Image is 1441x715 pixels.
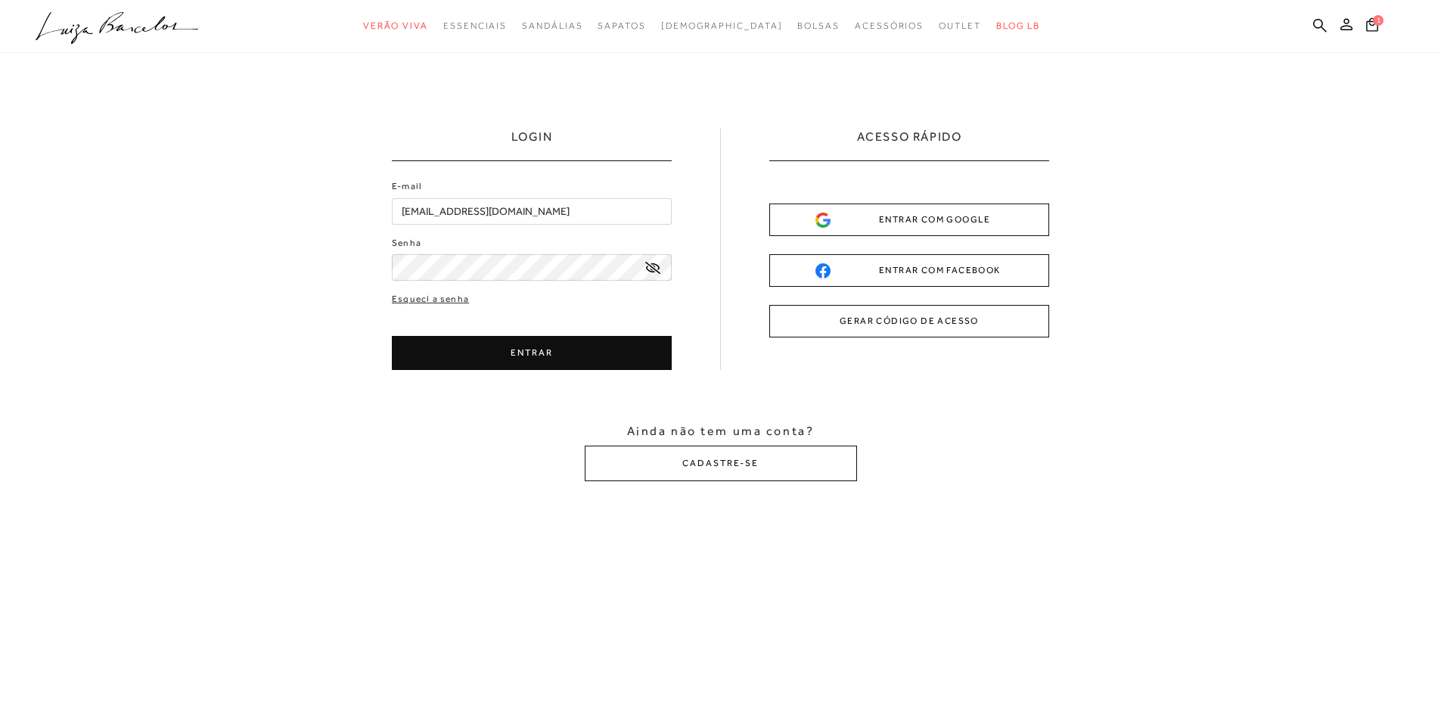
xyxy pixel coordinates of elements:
[1373,15,1384,26] span: 1
[1362,17,1383,37] button: 1
[939,20,981,31] span: Outlet
[392,179,422,194] label: E-mail
[769,204,1049,236] button: ENTRAR COM GOOGLE
[598,20,645,31] span: Sapatos
[797,12,840,40] a: categoryNavScreenReaderText
[392,198,672,225] input: E-mail
[522,20,582,31] span: Sandálias
[645,262,660,273] a: exibir senha
[392,336,672,370] button: ENTRAR
[585,446,857,481] button: CADASTRE-SE
[855,12,924,40] a: categoryNavScreenReaderText
[598,12,645,40] a: categoryNavScreenReaderText
[511,129,553,160] h1: LOGIN
[855,20,924,31] span: Acessórios
[996,12,1040,40] a: BLOG LB
[363,12,428,40] a: categoryNavScreenReaderText
[443,12,507,40] a: categoryNavScreenReaderText
[857,129,962,160] h2: ACESSO RÁPIDO
[522,12,582,40] a: categoryNavScreenReaderText
[392,292,469,306] a: Esqueci a senha
[996,20,1040,31] span: BLOG LB
[939,12,981,40] a: categoryNavScreenReaderText
[797,20,840,31] span: Bolsas
[392,236,421,250] label: Senha
[769,305,1049,337] button: GERAR CÓDIGO DE ACESSO
[769,254,1049,287] button: ENTRAR COM FACEBOOK
[815,263,1003,278] div: ENTRAR COM FACEBOOK
[661,12,783,40] a: noSubCategoriesText
[363,20,428,31] span: Verão Viva
[661,20,783,31] span: [DEMOGRAPHIC_DATA]
[627,423,814,440] span: Ainda não tem uma conta?
[443,20,507,31] span: Essenciais
[815,212,1003,228] div: ENTRAR COM GOOGLE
